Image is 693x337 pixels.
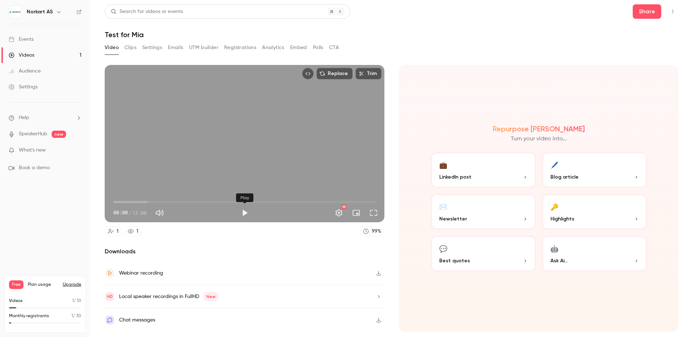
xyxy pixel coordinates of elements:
[136,228,138,235] div: 1
[111,8,183,16] div: Search for videos or events
[119,269,163,277] div: Webinar recording
[493,124,585,133] h2: Repurpose [PERSON_NAME]
[19,130,47,138] a: SpeakerHub
[550,257,568,264] span: Ask Ai...
[73,147,82,154] iframe: Noticeable Trigger
[439,159,447,170] div: 💼
[189,42,218,53] button: UTM builder
[431,152,536,188] button: 💼LinkedIn post
[550,159,558,170] div: 🖊️
[550,215,574,223] span: Highlights
[9,6,21,18] img: Norkart AS
[113,209,147,216] div: 00:00
[9,298,23,304] p: Videos
[152,206,167,220] button: Mute
[550,243,558,254] div: 🤖
[439,201,447,212] div: ✉️
[105,30,679,39] h1: Test for Mia
[439,257,470,264] span: Best quotes
[542,152,647,188] button: 🖊️Blog article
[372,228,381,235] div: 99 %
[317,68,353,79] button: Replace
[431,194,536,230] button: ✉️Newsletter
[71,314,73,318] span: 1
[9,83,38,91] div: Settings
[71,313,81,319] p: / 30
[28,282,58,288] span: Plan usage
[9,67,41,75] div: Audience
[142,42,162,53] button: Settings
[9,280,23,289] span: Free
[262,42,284,53] button: Analytics
[633,4,661,19] button: Share
[9,313,49,319] p: Monthly registrants
[431,236,536,272] button: 💬Best quotes
[542,236,647,272] button: 🤖Ask Ai...
[236,193,253,202] div: Play
[125,42,136,53] button: Clips
[9,36,34,43] div: Events
[19,146,46,154] span: What's new
[168,42,183,53] button: Emails
[105,227,122,236] a: 1
[349,206,363,220] button: Turn on miniplayer
[439,215,467,223] span: Newsletter
[72,299,74,303] span: 1
[119,316,155,324] div: Chat messages
[356,68,382,79] button: Trim
[360,227,384,236] a: 99%
[19,114,29,122] span: Help
[132,209,147,216] span: 13:00
[332,206,346,220] button: Settings
[224,42,256,53] button: Registrations
[204,292,218,301] span: New
[313,42,323,53] button: Polls
[329,42,339,53] button: CTA
[302,68,314,79] button: Embed video
[550,173,579,181] span: Blog article
[667,6,679,17] button: Top Bar Actions
[439,243,447,254] div: 💬
[550,201,558,212] div: 🔑
[125,227,141,236] a: 1
[9,114,82,122] li: help-dropdown-opener
[341,205,346,209] div: HD
[105,247,384,256] h2: Downloads
[113,209,128,216] span: 00:00
[19,164,50,172] span: Book a demo
[439,173,471,181] span: LinkedIn post
[72,298,81,304] p: / 10
[128,209,131,216] span: /
[105,42,119,53] button: Video
[9,52,34,59] div: Videos
[237,206,252,220] button: Play
[27,8,53,16] h6: Norkart AS
[290,42,307,53] button: Embed
[119,292,218,301] div: Local speaker recordings in FullHD
[542,194,647,230] button: 🔑Highlights
[117,228,118,235] div: 1
[52,131,66,138] span: new
[366,206,381,220] button: Full screen
[63,282,81,288] button: Upgrade
[511,135,567,143] p: Turn your video into...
